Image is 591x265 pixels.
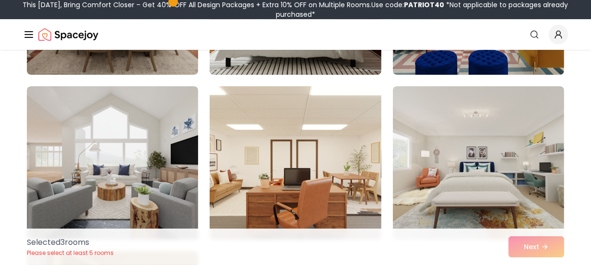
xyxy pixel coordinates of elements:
[393,86,564,240] img: Room room-99
[210,86,381,240] img: Room room-98
[38,25,98,44] img: Spacejoy Logo
[27,249,114,257] p: Please select at least 5 rooms
[27,86,198,240] img: Room room-97
[27,237,114,248] p: Selected 3 room s
[38,25,98,44] a: Spacejoy
[23,19,568,50] nav: Global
